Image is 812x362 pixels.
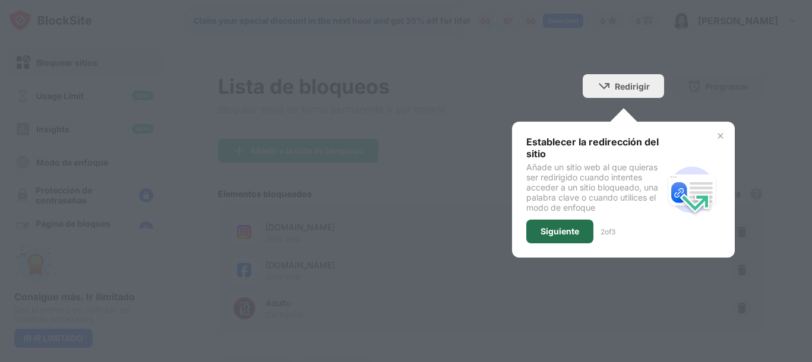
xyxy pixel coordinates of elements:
[601,227,615,236] div: 2 of 3
[716,131,725,141] img: x-button.svg
[541,227,579,236] div: Siguiente
[526,136,663,160] div: Establecer la redirección del sitio
[663,161,721,218] img: redirect.svg
[526,162,663,212] div: Añade un sitio web al que quieras ser redirigido cuando intentes acceder a un sitio bloqueado, un...
[615,81,650,91] div: Redirigir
